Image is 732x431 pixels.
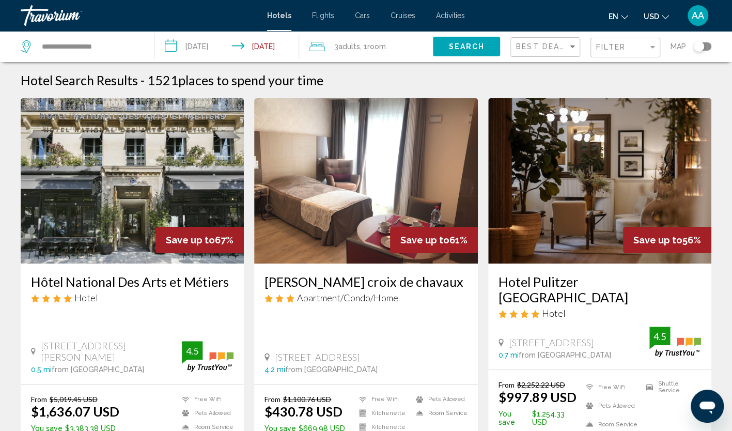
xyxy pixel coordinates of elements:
span: from [GEOGRAPHIC_DATA] [519,351,611,359]
span: From [31,395,47,404]
span: from [GEOGRAPHIC_DATA] [285,365,378,374]
ins: $430.78 USD [264,404,342,419]
div: 4 star Hotel [499,307,701,319]
span: en [609,12,618,21]
li: Pets Allowed [177,409,233,418]
li: Free WiFi [581,380,641,394]
div: 4.5 [182,345,203,357]
li: Shuttle Service [641,380,701,394]
span: AA [692,10,704,21]
a: Cars [355,11,370,20]
span: Save up to [633,235,682,245]
div: 56% [623,227,711,253]
button: User Menu [684,5,711,26]
span: Search [448,43,485,51]
img: trustyou-badge.svg [182,341,233,372]
img: Hotel image [488,98,711,264]
span: [STREET_ADDRESS] [275,351,360,363]
a: Hôtel National Des Arts et Métiers [31,274,233,289]
h2: 1521 [147,72,323,88]
span: Best Deals [516,42,570,51]
mat-select: Sort by [516,43,577,52]
a: Hotel Pulitzer [GEOGRAPHIC_DATA] [499,274,701,305]
a: Travorium [21,5,257,26]
del: $2,252.22 USD [517,380,565,389]
button: Change language [609,9,628,24]
span: Save up to [400,235,449,245]
span: 4.2 mi [264,365,285,374]
span: - [141,72,145,88]
span: You save [499,410,529,426]
span: from [GEOGRAPHIC_DATA] [52,365,144,374]
li: Free WiFi [177,395,233,404]
li: Pets Allowed [411,395,468,404]
iframe: Кнопка запуска окна обмена сообщениями [691,390,724,423]
li: Kitchenette [354,409,411,418]
li: Room Service [411,409,468,418]
ins: $1,636.07 USD [31,404,119,419]
span: , 1 [360,39,386,54]
span: places to spend your time [178,72,323,88]
div: 67% [155,227,244,253]
span: Apartment/Condo/Home [297,292,398,303]
div: 4.5 [649,330,670,343]
a: Cruises [391,11,415,20]
del: $1,100.76 USD [283,395,331,404]
button: Travelers: 3 adults, 0 children [299,31,433,62]
div: 4 star Hotel [31,292,233,303]
div: 61% [390,227,478,253]
ins: $997.89 USD [499,389,577,405]
img: trustyou-badge.svg [649,327,701,357]
button: Filter [590,37,660,58]
span: USD [644,12,659,21]
h1: Hotel Search Results [21,72,138,88]
li: Room Service [581,418,641,431]
span: 0.7 mi [499,351,519,359]
a: Flights [312,11,334,20]
del: $5,019.45 USD [50,395,98,404]
button: Change currency [644,9,669,24]
span: [STREET_ADDRESS] [509,337,594,348]
span: Hotel [74,292,98,303]
span: From [264,395,281,404]
a: Hotels [267,11,291,20]
span: Adults [338,42,360,51]
button: Toggle map [686,42,711,51]
a: Activities [436,11,465,20]
span: From [499,380,515,389]
div: 3 star Apartment [264,292,467,303]
a: [PERSON_NAME] croix de chavaux [264,274,467,289]
span: 0.5 mi [31,365,52,374]
li: Pets Allowed [581,399,641,412]
span: Room [367,42,386,51]
li: Free WiFi [354,395,411,404]
span: Save up to [166,235,215,245]
span: Hotel [542,307,566,319]
span: [STREET_ADDRESS][PERSON_NAME] [41,340,182,363]
span: Filter [596,43,626,51]
span: 3 [334,39,360,54]
img: Hotel image [254,98,477,264]
button: Check-in date: Nov 16, 2025 Check-out date: Nov 19, 2025 [154,31,299,62]
button: Search [433,37,500,56]
p: $1,254.33 USD [499,410,581,426]
img: Hotel image [21,98,244,264]
span: Map [671,39,686,54]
